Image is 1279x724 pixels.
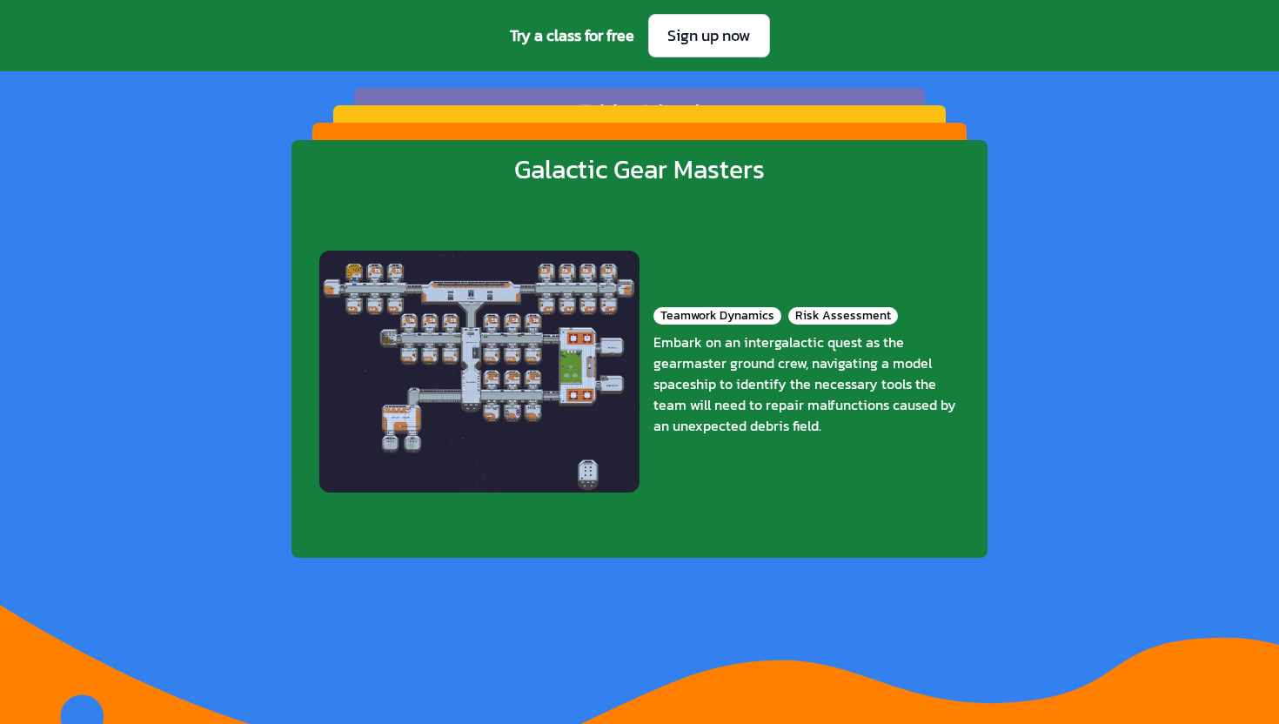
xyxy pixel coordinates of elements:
div: [PERSON_NAME] Racers [506,136,773,165]
div: Risk Assessment [788,307,898,325]
div: Ethics Island [579,99,700,125]
span: Try a class for free [510,23,634,48]
a: Sign up now [648,14,770,57]
div: Teamwork Dynamics [653,307,781,325]
div: Galactic Gear Masters [514,154,765,185]
div: Countdown Challenge [528,117,750,145]
div: Embark on an intergalactic quest as the gearmaster ground crew, navigating a model spaceship to i... [653,332,960,436]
